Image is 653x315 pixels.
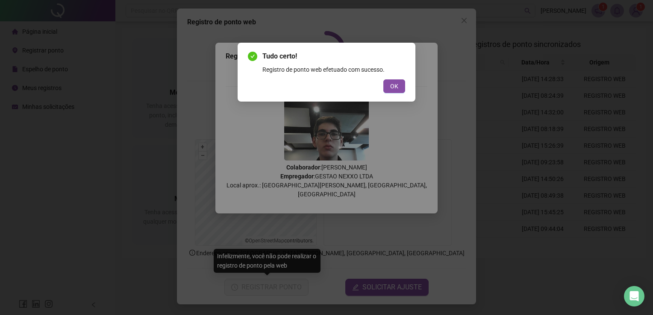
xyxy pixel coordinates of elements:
div: Open Intercom Messenger [624,286,644,306]
button: OK [383,79,405,93]
div: Registro de ponto web efetuado com sucesso. [262,65,405,74]
span: OK [390,82,398,91]
span: Tudo certo! [262,51,405,61]
span: check-circle [248,52,257,61]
